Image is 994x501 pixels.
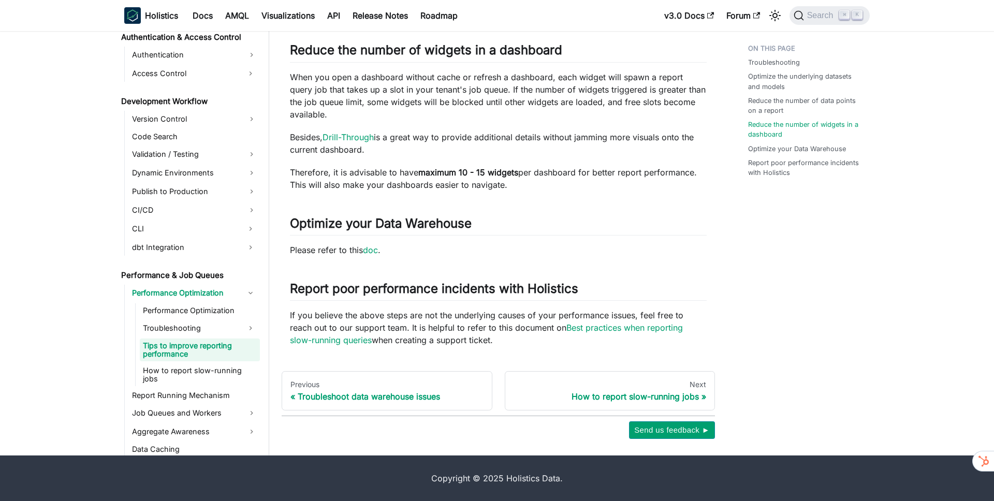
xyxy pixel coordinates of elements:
button: Expand sidebar category 'dbt Integration' [241,239,260,256]
kbd: ⌘ [839,10,850,20]
a: Version Control [129,111,260,127]
strong: maximum 10 - 15 widgets [418,167,518,178]
div: Copyright © 2025 Holistics Data. [168,472,826,484]
a: Aggregate Awareness [129,423,260,440]
button: Switch between dark and light mode (currently light mode) [767,7,783,24]
div: How to report slow-running jobs [514,391,707,402]
h2: Optimize your Data Warehouse [290,216,707,235]
p: If you believe the above steps are not the underlying causes of your performance issues, feel fre... [290,309,707,346]
a: Performance & Job Queues [118,268,260,283]
a: Authentication [129,47,260,63]
div: Previous [290,380,484,389]
a: Docs [186,7,219,24]
p: Therefore, it is advisable to have per dashboard for better report performance. This will also ma... [290,166,707,191]
a: Reduce the number of widgets in a dashboard [748,120,864,139]
a: NextHow to report slow-running jobs [505,371,715,410]
a: Release Notes [346,7,414,24]
p: Besides, is a great way to provide additional details without jamming more visuals onto the curre... [290,131,707,156]
button: Collapse sidebar category 'Performance Optimization' [241,285,260,301]
a: v3.0 Docs [658,7,720,24]
kbd: K [852,10,863,20]
img: Holistics [124,7,141,24]
button: Search (Command+K) [790,6,870,25]
a: Development Workflow [118,94,260,109]
button: Expand sidebar category 'CLI' [241,220,260,237]
a: Report Running Mechanism [129,388,260,403]
a: Authentication & Access Control [118,30,260,45]
a: AMQL [219,7,255,24]
button: Expand sidebar category 'Troubleshooting' [241,320,260,336]
a: Visualizations [255,7,321,24]
a: Access Control [129,65,241,82]
a: Optimize your Data Warehouse [748,144,846,154]
h2: Reduce the number of widgets in a dashboard [290,42,707,62]
a: Performance Optimization [129,285,241,301]
p: When you open a dashboard without cache or refresh a dashboard, each widget will spawn a report q... [290,71,707,121]
a: CI/CD [129,202,260,218]
div: Troubleshoot data warehouse issues [290,391,484,402]
button: Expand sidebar category 'Access Control' [241,65,260,82]
a: Job Queues and Workers [129,405,260,421]
span: Send us feedback ► [634,423,710,437]
div: Next [514,380,707,389]
a: Validation / Testing [129,146,260,163]
a: doc [363,245,378,255]
a: HolisticsHolistics [124,7,178,24]
a: Troubleshooting [140,320,241,336]
a: API [321,7,346,24]
a: Troubleshooting [748,57,800,67]
a: Optimize the underlying datasets and models [748,71,864,91]
a: Reduce the number of data points on a report [748,96,864,115]
a: Report poor performance incidents with Holistics [748,158,864,178]
a: Publish to Production [129,183,260,200]
a: Roadmap [414,7,464,24]
a: Forum [720,7,766,24]
a: CLI [129,220,241,237]
h2: Report poor performance incidents with Holistics [290,281,707,301]
a: Drill-Through [323,132,374,142]
nav: Docs pages [282,371,715,410]
b: Holistics [145,9,178,22]
a: PreviousTroubleshoot data warehouse issues [282,371,492,410]
a: Performance Optimization [140,303,260,318]
span: Search [804,11,840,20]
p: Please refer to this . [290,244,707,256]
a: Code Search [129,129,260,144]
a: How to report slow-running jobs [140,363,260,386]
a: Dynamic Environments [129,165,260,181]
a: Data Caching [129,442,260,456]
a: Tips to improve reporting performance [140,338,260,361]
a: dbt Integration [129,239,241,256]
button: Send us feedback ► [629,421,715,439]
